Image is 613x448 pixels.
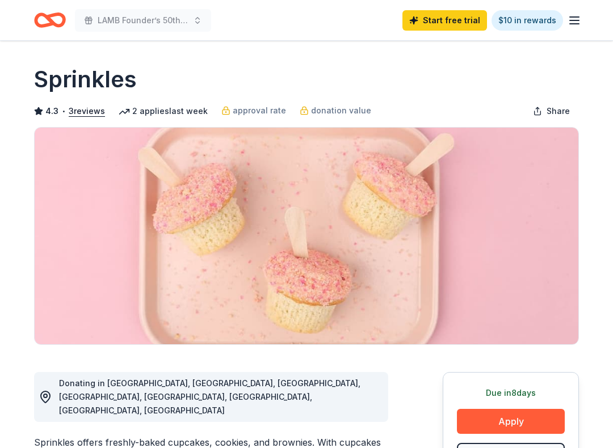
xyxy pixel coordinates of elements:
[492,10,563,31] a: $10 in rewards
[45,104,58,118] span: 4.3
[402,10,487,31] a: Start free trial
[457,386,565,400] div: Due in 8 days
[547,104,570,118] span: Share
[59,378,360,415] span: Donating in [GEOGRAPHIC_DATA], [GEOGRAPHIC_DATA], [GEOGRAPHIC_DATA], [GEOGRAPHIC_DATA], [GEOGRAPH...
[221,104,286,117] a: approval rate
[233,104,286,117] span: approval rate
[75,9,211,32] button: LAMB Founder’s 50th Birthday Gala
[35,128,578,344] img: Image for Sprinkles
[457,409,565,434] button: Apply
[62,107,66,116] span: •
[119,104,208,118] div: 2 applies last week
[34,7,66,33] a: Home
[300,104,371,117] a: donation value
[524,100,579,122] button: Share
[311,104,371,117] span: donation value
[98,14,188,27] span: LAMB Founder’s 50th Birthday Gala
[69,104,105,118] button: 3reviews
[34,64,137,95] h1: Sprinkles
